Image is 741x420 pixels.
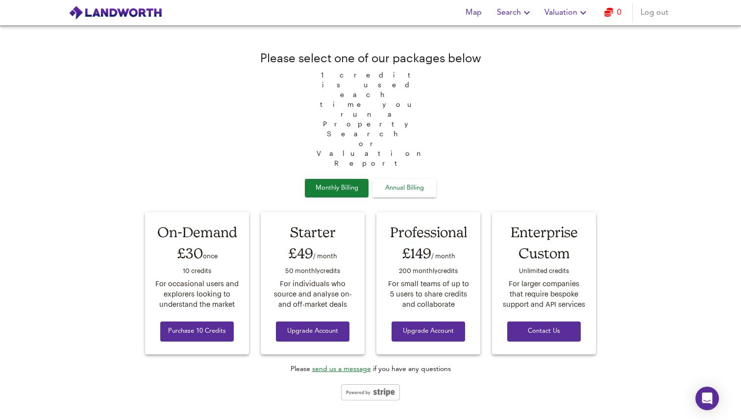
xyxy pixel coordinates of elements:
[392,321,465,342] button: Upgrade Account
[270,279,355,309] div: For individuals who source and analyse on- and off-market deals
[168,326,226,337] span: Purchase 10 Credits
[541,3,593,23] button: Valuation
[695,387,719,410] div: Open Intercom Messenger
[515,326,573,337] span: Contact Us
[501,279,587,309] div: For larger companies that require bespoke support and API services
[458,3,489,23] button: Map
[399,326,457,337] span: Upgrade Account
[154,242,240,264] div: £30
[160,321,234,342] button: Purchase 10 Credits
[291,364,451,374] div: Please if you have any questions
[312,66,429,168] span: 1 credit is used each time you run a Property Search or Valuation Report
[493,3,537,23] button: Search
[154,279,240,309] div: For occasional users and explorers looking to understand the market
[637,3,672,23] button: Log out
[270,242,355,264] div: £49
[641,6,668,20] span: Log out
[431,252,455,259] span: / month
[386,264,471,279] div: 200 monthly credit s
[497,6,533,20] span: Search
[386,222,471,242] div: Professional
[154,222,240,242] div: On-Demand
[341,384,400,401] img: stripe-logo
[270,264,355,279] div: 50 monthly credit s
[284,326,342,337] span: Upgrade Account
[270,222,355,242] div: Starter
[372,179,436,198] button: Annual Billing
[604,6,621,20] a: 0
[501,264,587,279] div: Unlimited credit s
[380,183,429,194] span: Annual Billing
[203,252,218,259] span: once
[260,49,481,66] div: Please select one of our packages below
[69,5,162,20] img: logo
[154,264,240,279] div: 10 credit s
[312,366,371,372] a: send us a message
[544,6,589,20] span: Valuation
[462,6,485,20] span: Map
[386,279,471,309] div: For small teams of up to 5 users to share credits and collaborate
[313,252,337,259] span: / month
[501,222,587,242] div: Enterprise
[507,321,581,342] button: Contact Us
[597,3,628,23] button: 0
[501,242,587,264] div: Custom
[386,242,471,264] div: £149
[276,321,349,342] button: Upgrade Account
